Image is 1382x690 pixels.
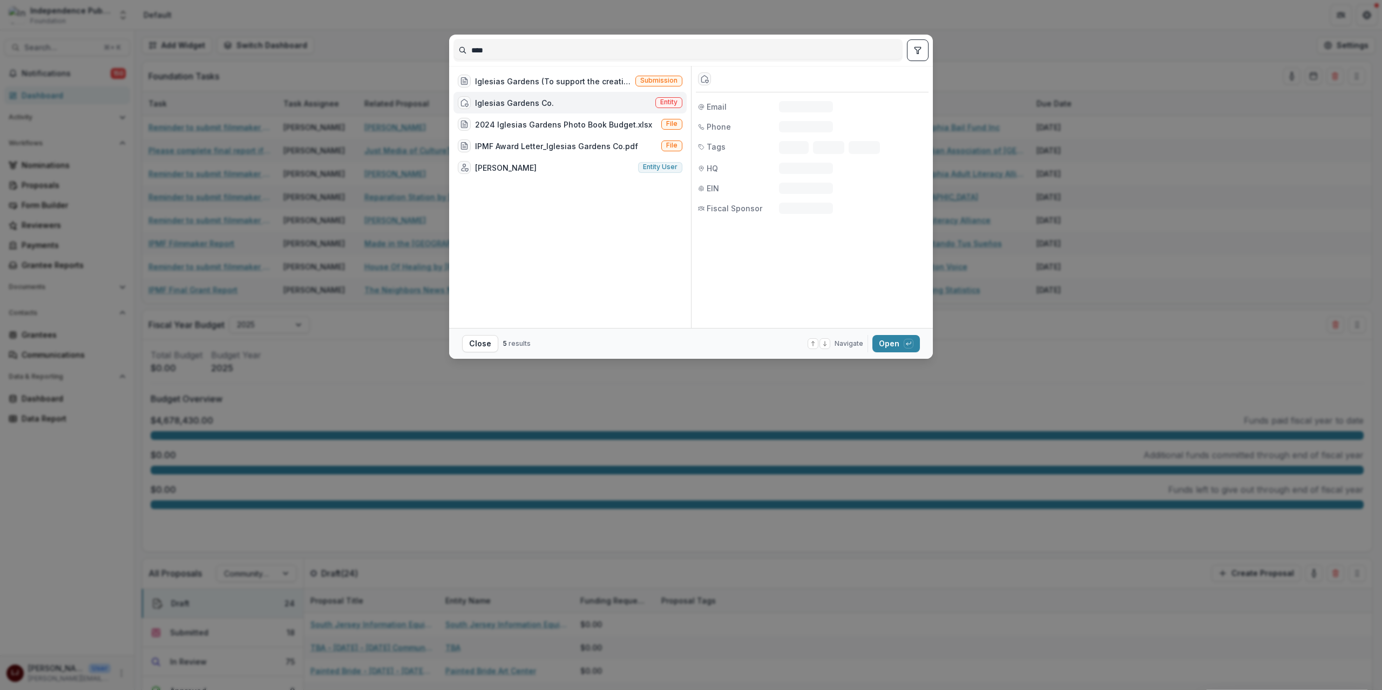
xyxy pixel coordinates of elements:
button: Close [462,335,498,352]
span: Entity [660,98,678,106]
button: toggle filters [907,39,929,61]
div: Iglesias Gardens Co. [475,97,554,109]
span: Submission [640,77,678,84]
div: IPMF Award Letter_Iglesias Gardens Co.pdf [475,140,638,152]
span: Entity user [643,163,678,171]
span: File [666,120,678,128]
span: Email [707,101,727,112]
span: File [666,142,678,149]
span: Phone [707,121,731,132]
span: results [509,339,531,347]
div: [PERSON_NAME] [475,162,537,173]
button: Open [872,335,920,352]
span: Fiscal Sponsor [707,203,762,214]
span: Navigate [835,339,863,349]
span: 5 [503,339,507,347]
div: 2024 Iglesias Gardens Photo Book Budget.xlsx [475,119,652,130]
span: HQ [707,163,718,174]
span: EIN [707,183,719,194]
div: Iglesias Gardens (To support the creation of an archive of community members' efforts to promote ... [475,76,631,87]
span: Tags [707,141,726,152]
